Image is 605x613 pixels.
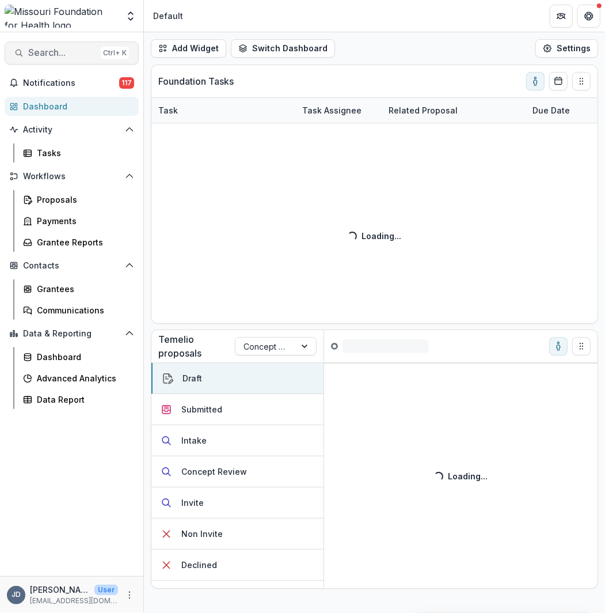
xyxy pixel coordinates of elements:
[182,372,202,384] div: Draft
[18,279,139,298] a: Grantees
[5,256,139,275] button: Open Contacts
[577,5,600,28] button: Get Help
[181,466,247,478] div: Concept Review
[37,393,130,406] div: Data Report
[23,100,130,112] div: Dashboard
[30,596,118,606] p: [EMAIL_ADDRESS][DOMAIN_NAME]
[181,559,217,571] div: Declined
[535,39,598,58] button: Settings
[18,143,139,162] a: Tasks
[37,236,130,248] div: Grantee Reports
[123,5,139,28] button: Open entity switcher
[37,351,130,363] div: Dashboard
[5,120,139,139] button: Open Activity
[18,233,139,252] a: Grantee Reports
[526,72,545,90] button: toggle-assigned-to-me
[123,588,136,602] button: More
[151,519,324,550] button: Non Invite
[151,456,324,487] button: Concept Review
[28,47,96,58] span: Search...
[181,403,222,415] div: Submitted
[18,347,139,366] a: Dashboard
[94,585,118,595] p: User
[37,372,130,384] div: Advanced Analytics
[181,528,223,540] div: Non Invite
[23,261,120,271] span: Contacts
[18,369,139,388] a: Advanced Analytics
[151,550,324,581] button: Declined
[119,77,134,89] span: 117
[549,337,568,355] button: toggle-assigned-to-me
[23,172,120,181] span: Workflows
[5,41,139,65] button: Search...
[149,7,188,24] nav: breadcrumb
[158,332,235,360] p: Temelio proposals
[572,337,591,355] button: Drag
[181,497,204,509] div: Invite
[12,591,21,599] div: Jessica Daugherty
[37,304,130,316] div: Communications
[18,211,139,230] a: Payments
[151,487,324,519] button: Invite
[30,584,90,596] p: [PERSON_NAME]
[151,363,324,394] button: Draft
[37,215,130,227] div: Payments
[153,10,183,22] div: Default
[151,39,226,58] button: Add Widget
[151,425,324,456] button: Intake
[5,97,139,116] a: Dashboard
[5,167,139,186] button: Open Workflows
[23,329,120,339] span: Data & Reporting
[151,394,324,425] button: Submitted
[18,390,139,409] a: Data Report
[5,5,118,28] img: Missouri Foundation for Health logo
[18,190,139,209] a: Proposals
[23,125,120,135] span: Activity
[5,74,139,92] button: Notifications117
[549,72,568,90] button: Calendar
[158,74,234,88] p: Foundation Tasks
[37,147,130,159] div: Tasks
[550,5,573,28] button: Partners
[37,194,130,206] div: Proposals
[181,434,207,446] div: Intake
[101,47,129,59] div: Ctrl + K
[37,283,130,295] div: Grantees
[5,324,139,343] button: Open Data & Reporting
[23,78,119,88] span: Notifications
[572,72,591,90] button: Drag
[231,39,335,58] button: Switch Dashboard
[18,301,139,320] a: Communications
